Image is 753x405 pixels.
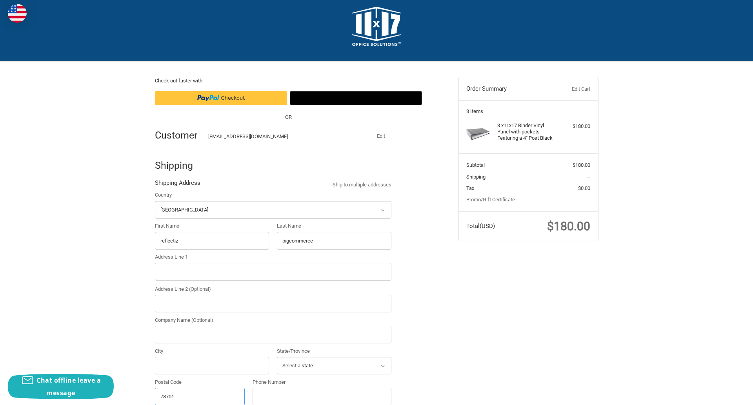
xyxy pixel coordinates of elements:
[466,85,551,93] h3: Order Summary
[189,286,211,292] small: (Optional)
[466,223,495,230] span: Total (USD)
[290,91,422,105] button: Google Pay
[155,378,245,386] label: Postal Code
[466,162,485,168] span: Subtotal
[155,129,201,141] h2: Customer
[155,179,200,191] legend: Shipping Address
[208,133,356,140] div: [EMAIL_ADDRESS][DOMAIN_NAME]
[155,191,391,199] label: Country
[578,185,590,191] span: $0.00
[155,91,287,105] iframe: PayPal-paypal
[587,174,590,180] span: --
[333,181,391,189] a: Ship to multiple addresses
[573,162,590,168] span: $180.00
[253,378,391,386] label: Phone Number
[155,347,269,355] label: City
[36,376,101,397] span: Chat offline leave a message
[277,222,391,230] label: Last Name
[466,108,590,115] h3: 3 Items
[466,185,474,191] span: Tax
[466,174,486,180] span: Shipping
[155,316,391,324] label: Company Name
[559,122,590,130] div: $180.00
[155,253,391,261] label: Address Line 1
[155,222,269,230] label: First Name
[155,159,201,171] h2: Shipping
[466,197,515,202] a: Promo/Gift Certificate
[191,317,213,323] small: (Optional)
[155,285,391,293] label: Address Line 2
[497,122,557,142] h4: 3 x 11x17 Binder Vinyl Panel with pockets Featuring a 4" Post Black
[547,219,590,233] span: $180.00
[551,85,590,93] a: Edit Cart
[352,7,401,46] img: 11x17.com
[281,113,296,121] span: OR
[277,347,391,355] label: State/Province
[8,4,27,23] img: duty and tax information for United States
[155,77,422,85] p: Check out faster with:
[371,131,391,142] button: Edit
[8,374,114,399] button: Chat offline leave a message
